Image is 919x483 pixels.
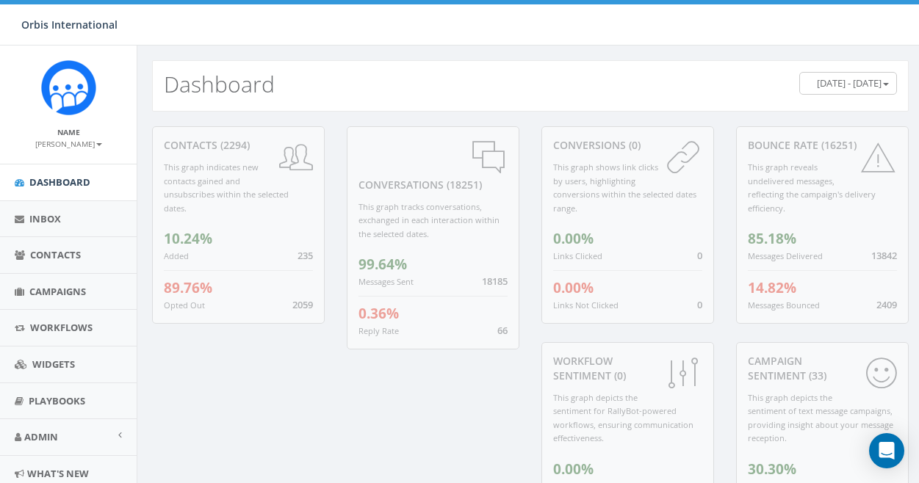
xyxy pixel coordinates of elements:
[482,275,508,288] span: 18185
[444,178,482,192] span: (18251)
[748,392,893,444] small: This graph depicts the sentiment of text message campaigns, providing insight about your message ...
[553,250,602,261] small: Links Clicked
[553,460,594,479] span: 0.00%
[24,430,58,443] span: Admin
[748,229,796,248] span: 85.18%
[358,276,414,287] small: Messages Sent
[876,298,897,311] span: 2409
[35,139,102,149] small: [PERSON_NAME]
[497,324,508,337] span: 66
[697,298,702,311] span: 0
[298,249,313,262] span: 235
[869,433,904,468] div: Open Intercom Messenger
[27,467,89,480] span: What's New
[29,394,85,407] span: Playbooks
[21,18,118,32] span: Orbis International
[748,161,876,214] small: This graph reveals undelivered messages, reflecting the campaign's delivery efficiency.
[164,138,313,153] div: contacts
[30,248,81,261] span: Contacts
[553,138,702,153] div: conversions
[748,138,897,153] div: Bounce Rate
[32,357,75,371] span: Widgets
[35,137,102,150] a: [PERSON_NAME]
[164,229,212,248] span: 10.24%
[553,299,619,310] small: Links Not Clicked
[748,278,796,297] span: 14.82%
[358,138,508,192] div: conversations
[164,250,189,261] small: Added
[626,138,641,152] span: (0)
[553,229,594,248] span: 0.00%
[41,60,96,115] img: Rally_Corp_Icon.png
[29,285,86,298] span: Campaigns
[697,249,702,262] span: 0
[164,72,275,96] h2: Dashboard
[553,278,594,297] span: 0.00%
[30,321,93,334] span: Workflows
[748,354,897,383] div: Campaign Sentiment
[358,325,399,336] small: Reply Rate
[871,249,897,262] span: 13842
[164,299,205,310] small: Opted Out
[57,127,80,137] small: Name
[217,138,250,152] span: (2294)
[164,161,289,214] small: This graph indicates new contacts gained and unsubscribes within the selected dates.
[748,460,796,479] span: 30.30%
[806,368,826,382] span: (33)
[818,138,857,152] span: (16251)
[748,250,823,261] small: Messages Delivered
[748,299,820,310] small: Messages Bounced
[358,255,407,274] span: 99.64%
[164,278,212,297] span: 89.76%
[292,298,313,311] span: 2059
[358,304,399,323] span: 0.36%
[817,76,882,90] span: [DATE] - [DATE]
[553,392,693,444] small: This graph depicts the sentiment for RallyBot-powered workflows, ensuring communication effective...
[553,161,696,214] small: This graph shows link clicks by users, highlighting conversions within the selected dates range.
[29,175,90,189] span: Dashboard
[358,201,500,239] small: This graph tracks conversations, exchanged in each interaction within the selected dates.
[553,354,702,383] div: Workflow Sentiment
[29,212,61,225] span: Inbox
[611,368,626,382] span: (0)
